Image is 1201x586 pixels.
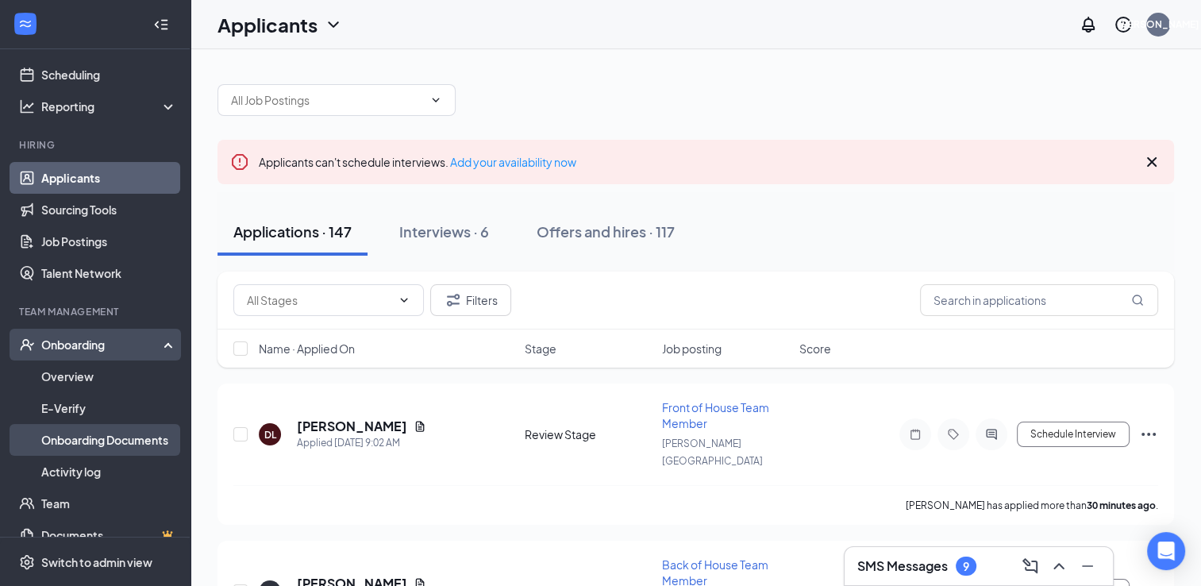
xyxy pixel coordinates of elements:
[41,257,177,289] a: Talent Network
[1118,17,1199,31] div: [PERSON_NAME]
[1131,294,1144,306] svg: MagnifyingGlass
[233,222,352,241] div: Applications · 147
[857,557,948,575] h3: SMS Messages
[41,554,152,570] div: Switch to admin view
[1079,15,1098,34] svg: Notifications
[1049,557,1068,576] svg: ChevronUp
[19,305,174,318] div: Team Management
[41,392,177,424] a: E-Verify
[217,11,318,38] h1: Applicants
[1046,553,1072,579] button: ChevronUp
[41,194,177,226] a: Sourcing Tools
[963,560,969,573] div: 9
[1075,553,1100,579] button: Minimize
[450,155,576,169] a: Add your availability now
[399,222,489,241] div: Interviews · 6
[525,341,556,357] span: Stage
[1021,557,1040,576] svg: ComposeMessage
[398,294,410,306] svg: ChevronDown
[230,152,249,172] svg: Error
[259,155,576,169] span: Applicants can't schedule interviews.
[1087,499,1156,511] b: 30 minutes ago
[259,341,355,357] span: Name · Applied On
[1147,532,1185,570] div: Open Intercom Messenger
[799,341,831,357] span: Score
[1017,422,1130,447] button: Schedule Interview
[414,420,426,433] svg: Document
[19,98,35,114] svg: Analysis
[41,226,177,257] a: Job Postings
[906,428,925,441] svg: Note
[19,337,35,353] svg: UserCheck
[41,59,177,91] a: Scheduling
[41,162,177,194] a: Applicants
[17,16,33,32] svg: WorkstreamLogo
[982,428,1001,441] svg: ActiveChat
[662,400,769,430] span: Front of House Team Member
[429,94,442,106] svg: ChevronDown
[324,15,343,34] svg: ChevronDown
[662,341,722,357] span: Job posting
[1139,425,1158,444] svg: Ellipses
[41,360,177,392] a: Overview
[41,488,177,519] a: Team
[41,456,177,488] a: Activity log
[41,337,164,353] div: Onboarding
[264,428,276,441] div: DL
[41,519,177,551] a: DocumentsCrown
[662,438,763,467] span: [PERSON_NAME][GEOGRAPHIC_DATA]
[920,284,1158,316] input: Search in applications
[906,499,1158,512] p: [PERSON_NAME] has applied more than .
[1142,152,1161,172] svg: Cross
[297,435,426,451] div: Applied [DATE] 9:02 AM
[231,91,423,109] input: All Job Postings
[19,138,174,152] div: Hiring
[41,98,178,114] div: Reporting
[297,418,407,435] h5: [PERSON_NAME]
[430,284,511,316] button: Filter Filters
[1018,553,1043,579] button: ComposeMessage
[41,424,177,456] a: Onboarding Documents
[444,291,463,310] svg: Filter
[537,222,675,241] div: Offers and hires · 117
[153,17,169,33] svg: Collapse
[1078,557,1097,576] svg: Minimize
[19,554,35,570] svg: Settings
[247,291,391,309] input: All Stages
[1114,15,1133,34] svg: QuestionInfo
[525,426,652,442] div: Review Stage
[944,428,963,441] svg: Tag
